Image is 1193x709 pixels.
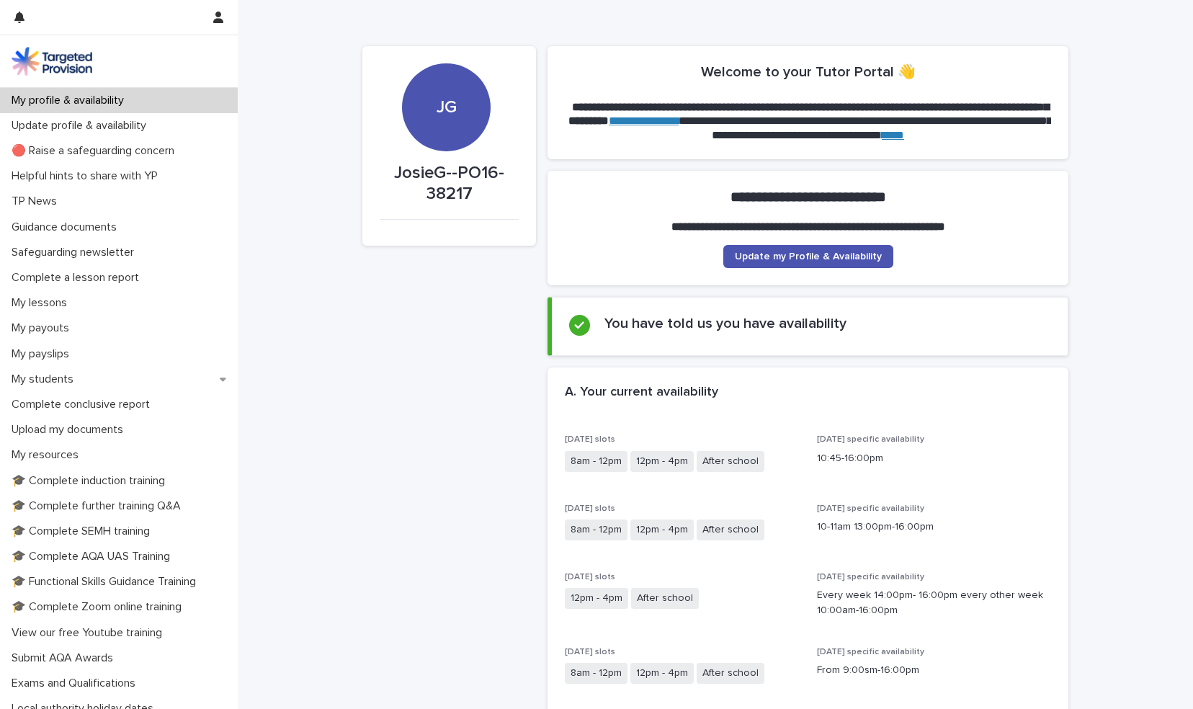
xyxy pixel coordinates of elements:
span: [DATE] slots [565,435,615,444]
p: 10:45-16:00pm [817,451,1052,466]
span: After school [697,663,764,684]
p: JosieG--PO16-38217 [380,163,519,205]
span: [DATE] slots [565,648,615,656]
span: [DATE] specific availability [817,435,924,444]
p: Update profile & availability [6,119,158,133]
p: My students [6,373,85,386]
p: Guidance documents [6,220,128,234]
p: 🎓 Complete AQA UAS Training [6,550,182,563]
span: 12pm - 4pm [630,451,694,472]
span: 12pm - 4pm [630,663,694,684]
p: 🔴 Raise a safeguarding concern [6,144,186,158]
span: [DATE] slots [565,573,615,581]
span: After school [697,451,764,472]
span: After school [697,520,764,540]
span: Update my Profile & Availability [735,251,882,262]
span: [DATE] specific availability [817,504,924,513]
p: Every week 14:00pm- 16:00pm every other week 10:00am-16:00pm [817,588,1052,618]
p: My payouts [6,321,81,335]
span: After school [631,588,699,609]
p: Safeguarding newsletter [6,246,146,259]
span: 8am - 12pm [565,520,627,540]
p: My profile & availability [6,94,135,107]
p: 🎓 Complete Zoom online training [6,600,193,614]
span: [DATE] specific availability [817,648,924,656]
span: 8am - 12pm [565,663,627,684]
p: 🎓 Functional Skills Guidance Training [6,575,207,589]
p: From 9:00sm-16:00pm [817,663,1052,678]
span: [DATE] specific availability [817,573,924,581]
span: 8am - 12pm [565,451,627,472]
div: JG [402,9,490,118]
a: Update my Profile & Availability [723,245,893,268]
p: My resources [6,448,90,462]
p: Helpful hints to share with YP [6,169,169,183]
p: My payslips [6,347,81,361]
p: 🎓 Complete SEMH training [6,525,161,538]
p: 🎓 Complete further training Q&A [6,499,192,513]
span: 12pm - 4pm [565,588,628,609]
img: M5nRWzHhSzIhMunXDL62 [12,47,92,76]
p: Exams and Qualifications [6,677,147,690]
p: Upload my documents [6,423,135,437]
p: My lessons [6,296,79,310]
h2: A. Your current availability [565,385,718,401]
p: TP News [6,195,68,208]
p: Submit AQA Awards [6,651,125,665]
p: 🎓 Complete induction training [6,474,177,488]
span: [DATE] slots [565,504,615,513]
p: View our free Youtube training [6,626,174,640]
h2: You have told us you have availability [604,315,846,332]
p: Complete a lesson report [6,271,151,285]
span: 12pm - 4pm [630,520,694,540]
p: Complete conclusive report [6,398,161,411]
h2: Welcome to your Tutor Portal 👋 [701,63,916,81]
p: 10-11am 13:00pm-16:00pm [817,520,1052,535]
